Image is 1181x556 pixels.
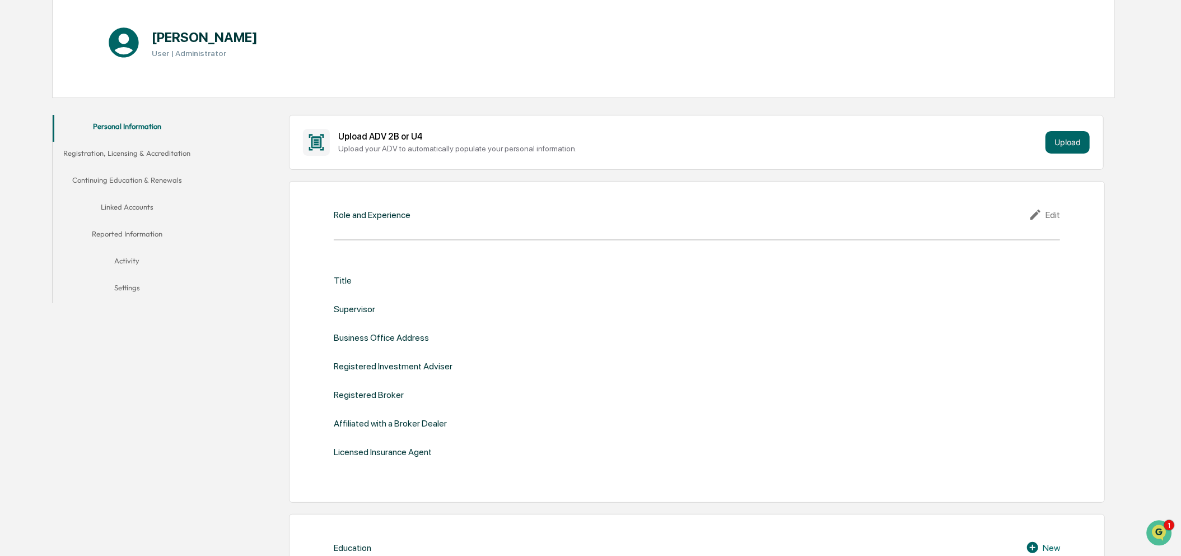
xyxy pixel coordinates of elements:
[11,142,29,160] img: Jack Rasmussen
[11,125,75,134] div: Past conversations
[24,86,44,106] img: 8933085812038_c878075ebb4cc5468115_72.jpg
[93,153,97,162] span: •
[1145,519,1175,549] iframe: Open customer support
[339,131,1042,142] div: Upload ADV 2B or U4
[53,223,201,249] button: Reported Information
[1029,208,1060,221] div: Edit
[7,195,77,215] a: 🖐️Preclearance
[11,222,20,231] div: 🔎
[1045,131,1090,154] button: Upload
[152,49,258,58] h3: User | Administrator
[99,153,123,162] span: Sep 12
[53,115,201,142] button: Personal Information
[334,390,404,400] div: Registered Broker
[50,86,184,98] div: Start new chat
[53,115,201,303] div: secondary tabs example
[334,275,352,286] div: Title
[79,248,136,257] a: Powered byPylon
[53,196,201,223] button: Linked Accounts
[11,86,31,106] img: 1746055101610-c473b297-6a78-478c-a979-82029cc54cd1
[339,144,1042,153] div: Upload your ADV to automatically populate your personal information.
[81,201,90,210] div: 🗄️
[53,169,201,196] button: Continuing Education & Renewals
[77,195,143,215] a: 🗄️Attestations
[334,332,429,343] div: Business Office Address
[190,90,204,103] button: Start new chat
[334,447,432,457] div: Licensed Insurance Agent
[334,304,375,314] div: Supervisor
[334,210,410,220] div: Role and Experience
[53,249,201,276] button: Activity
[7,216,75,237] a: 🔎Data Lookup
[111,248,136,257] span: Pylon
[50,98,154,106] div: We're available if you need us!
[334,543,371,553] div: Education
[11,201,20,210] div: 🖐️
[22,200,72,211] span: Preclearance
[152,29,258,45] h1: [PERSON_NAME]
[35,153,91,162] span: [PERSON_NAME]
[334,361,452,372] div: Registered Investment Adviser
[174,123,204,136] button: See all
[11,24,204,42] p: How can we help?
[53,142,201,169] button: Registration, Licensing & Accreditation
[22,154,31,163] img: 1746055101610-c473b297-6a78-478c-a979-82029cc54cd1
[92,200,139,211] span: Attestations
[334,418,447,429] div: Affiliated with a Broker Dealer
[53,276,201,303] button: Settings
[1026,541,1060,554] div: New
[22,221,71,232] span: Data Lookup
